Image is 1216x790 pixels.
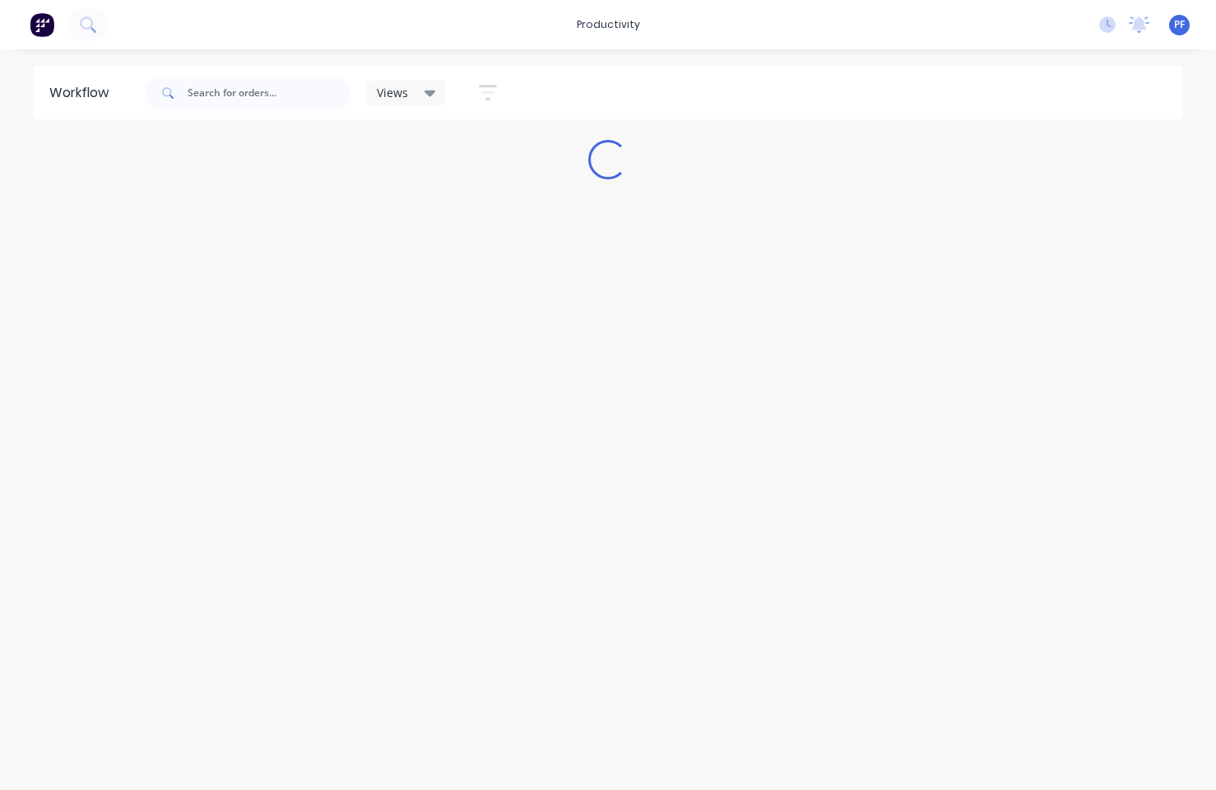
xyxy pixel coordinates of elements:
[49,83,117,103] div: Workflow
[30,12,54,37] img: Factory
[1174,17,1185,32] span: PF
[377,84,408,101] span: Views
[188,77,350,109] input: Search for orders...
[569,12,648,37] div: productivity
